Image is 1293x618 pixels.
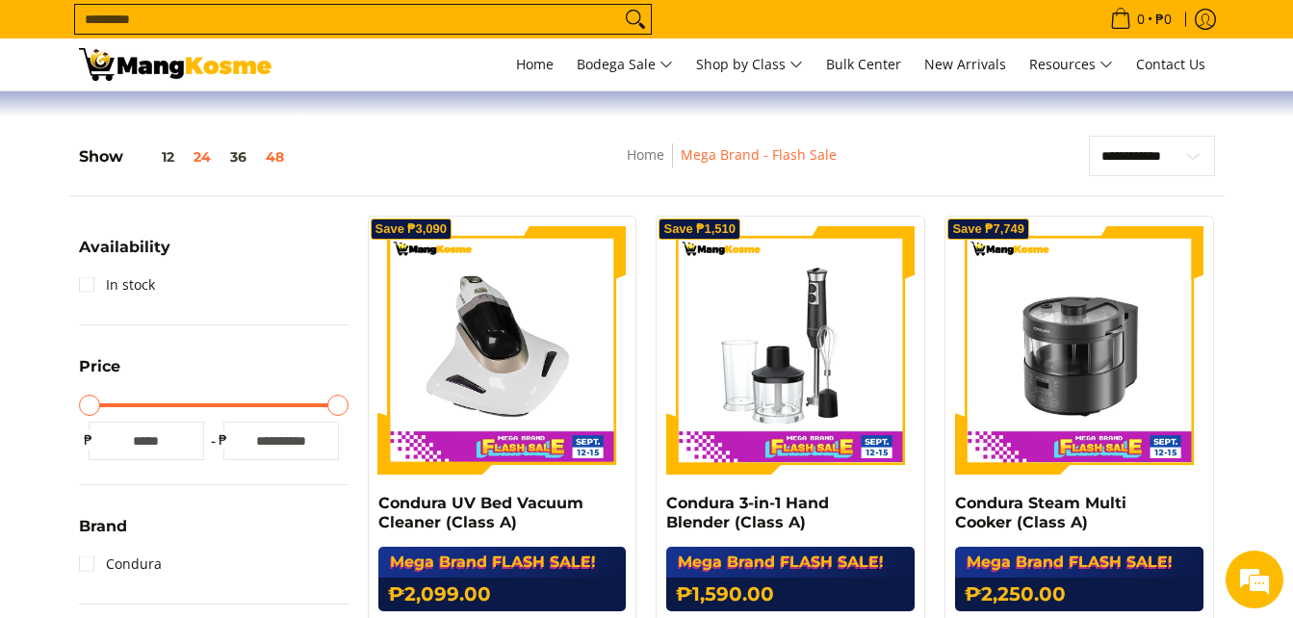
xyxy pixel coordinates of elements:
button: 48 [256,149,294,165]
a: Bodega Sale [567,39,683,90]
span: 0 [1134,13,1148,26]
a: Shop by Class [686,39,813,90]
summary: Open [79,359,120,389]
span: Save ₱1,510 [663,223,736,235]
a: Condura [79,549,162,579]
div: Chat with us now [100,108,323,133]
nav: Main Menu [291,39,1215,90]
span: Save ₱3,090 [375,223,448,235]
summary: Open [79,240,170,270]
img: Condura Steam Multi Cooker (Class A) [955,226,1203,475]
a: Home [506,39,563,90]
h6: ₱1,590.00 [666,578,915,611]
span: We're online! [112,186,266,380]
summary: Open [79,519,127,549]
span: • [1104,9,1177,30]
h6: ₱2,099.00 [378,578,627,611]
a: Resources [1020,39,1123,90]
span: Home [516,55,554,73]
span: ₱0 [1152,13,1175,26]
span: ₱ [79,430,98,450]
span: Contact Us [1136,55,1205,73]
span: ₱ [214,430,233,450]
span: Price [79,359,120,374]
a: New Arrivals [915,39,1016,90]
a: Home [627,145,664,164]
button: 36 [220,149,256,165]
nav: Breadcrumbs [492,143,970,187]
a: In stock [79,270,155,300]
span: Bodega Sale [577,53,673,77]
a: Condura Steam Multi Cooker (Class A) [955,494,1126,531]
img: Condura 3-in-1 Hand Blender (Class A) [666,226,915,475]
span: Brand [79,519,127,534]
span: Resources [1029,53,1113,77]
a: Bulk Center [816,39,911,90]
button: 12 [123,149,184,165]
span: Bulk Center [826,55,901,73]
textarea: Type your message and hit 'Enter' [10,413,367,480]
button: Search [620,5,651,34]
button: 24 [184,149,220,165]
a: Condura UV Bed Vacuum Cleaner (Class A) [378,494,583,531]
a: Mega Brand - Flash Sale [681,145,837,164]
img: Condura UV Bed Vacuum Cleaner (Class A) [378,226,627,475]
span: Shop by Class [696,53,803,77]
a: Condura 3-in-1 Hand Blender (Class A) [666,494,829,531]
span: Availability [79,240,170,255]
h5: Show [79,147,294,167]
a: Contact Us [1126,39,1215,90]
span: New Arrivals [924,55,1006,73]
span: Save ₱7,749 [952,223,1024,235]
div: Minimize live chat window [316,10,362,56]
img: MANG KOSME MEGA BRAND FLASH SALE: September 12-15, 2025 l Mang Kosme [79,48,272,81]
h6: ₱2,250.00 [955,578,1203,611]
